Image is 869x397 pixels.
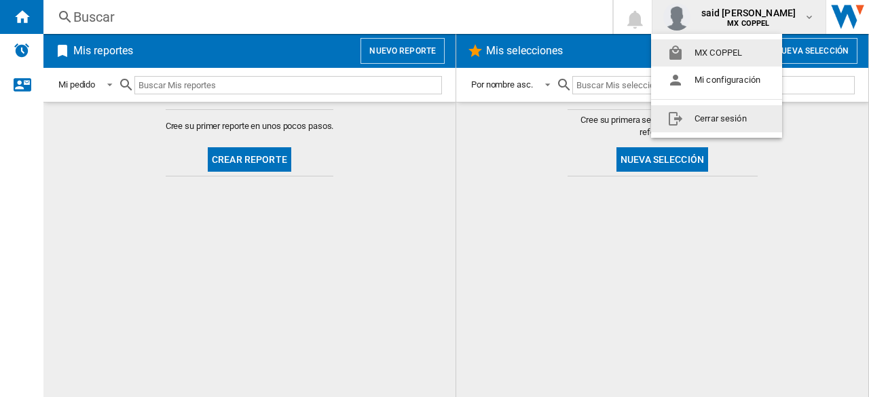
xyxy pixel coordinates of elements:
button: MX COPPEL [651,39,782,67]
button: Cerrar sesión [651,105,782,132]
button: Mi configuración [651,67,782,94]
